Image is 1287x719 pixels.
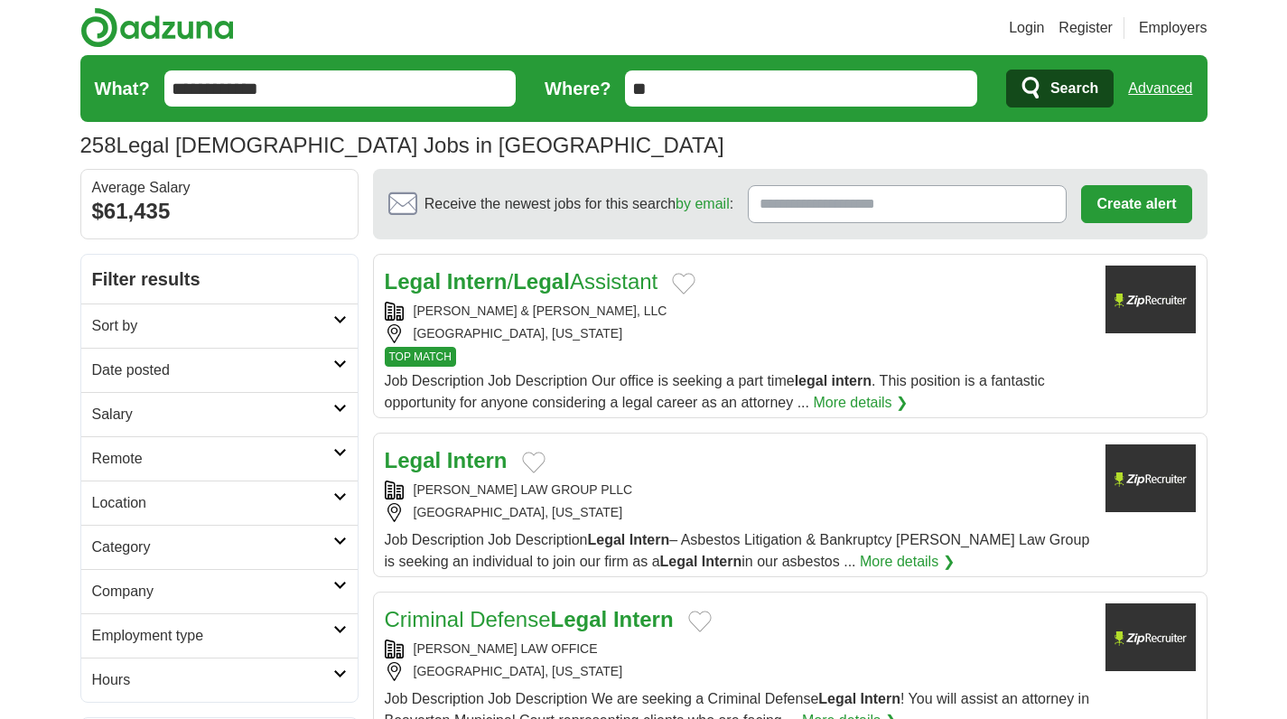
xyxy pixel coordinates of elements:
a: Remote [81,436,358,481]
span: Job Description Job Description Our office is seeking a part time . This position is a fantastic ... [385,373,1045,410]
a: Advanced [1128,70,1192,107]
span: Job Description Job Description – Asbestos Litigation & Bankruptcy [PERSON_NAME] Law Group is see... [385,532,1090,569]
h2: Remote [92,448,333,470]
h1: Legal [DEMOGRAPHIC_DATA] Jobs in [GEOGRAPHIC_DATA] [80,133,724,157]
img: Adzuna logo [80,7,234,48]
a: Legal Intern/LegalAssistant [385,269,658,294]
strong: Legal [660,554,698,569]
div: [GEOGRAPHIC_DATA], [US_STATE] [385,662,1091,681]
span: TOP MATCH [385,347,456,367]
label: Where? [545,75,611,102]
strong: Intern [447,269,508,294]
span: Search [1050,70,1098,107]
a: Login [1009,17,1044,39]
strong: Legal [588,532,626,547]
h2: Location [92,492,333,514]
a: Category [81,525,358,569]
strong: Legal [818,691,856,706]
strong: intern [832,373,872,388]
a: Company [81,569,358,613]
div: $61,435 [92,195,347,228]
strong: Intern [447,448,508,472]
strong: Intern [861,691,900,706]
h2: Salary [92,404,333,425]
div: [GEOGRAPHIC_DATA], [US_STATE] [385,324,1091,343]
strong: Legal [385,269,442,294]
h2: Company [92,581,333,602]
a: Location [81,481,358,525]
a: Hours [81,658,358,702]
h2: Hours [92,669,333,691]
strong: Intern [630,532,669,547]
strong: Intern [613,607,674,631]
button: Add to favorite jobs [688,611,712,632]
a: Employers [1139,17,1208,39]
h2: Date posted [92,359,333,381]
span: Receive the newest jobs for this search : [424,193,733,215]
a: Date posted [81,348,358,392]
a: More details ❯ [813,392,908,414]
a: by email [676,196,730,211]
a: More details ❯ [860,551,955,573]
button: Add to favorite jobs [672,273,695,294]
strong: Legal [551,607,608,631]
a: Criminal DefenseLegal Intern [385,607,674,631]
a: Salary [81,392,358,436]
img: Company logo [1105,603,1196,671]
button: Search [1006,70,1114,107]
a: Sort by [81,303,358,348]
div: [PERSON_NAME] LAW GROUP PLLC [385,481,1091,500]
button: Add to favorite jobs [522,452,546,473]
strong: legal [795,373,827,388]
strong: Legal [385,448,442,472]
strong: Legal [513,269,570,294]
button: Create alert [1081,185,1191,223]
div: Average Salary [92,181,347,195]
h2: Employment type [92,625,333,647]
h2: Filter results [81,255,358,303]
div: [GEOGRAPHIC_DATA], [US_STATE] [385,503,1091,522]
a: Register [1059,17,1113,39]
label: What? [95,75,150,102]
h2: Sort by [92,315,333,337]
img: Company logo [1105,266,1196,333]
a: Employment type [81,613,358,658]
span: 258 [80,129,117,162]
a: Legal Intern [385,448,508,472]
strong: Intern [702,554,741,569]
img: Company logo [1105,444,1196,512]
div: [PERSON_NAME] LAW OFFICE [385,640,1091,658]
div: [PERSON_NAME] & [PERSON_NAME], LLC [385,302,1091,321]
h2: Category [92,537,333,558]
